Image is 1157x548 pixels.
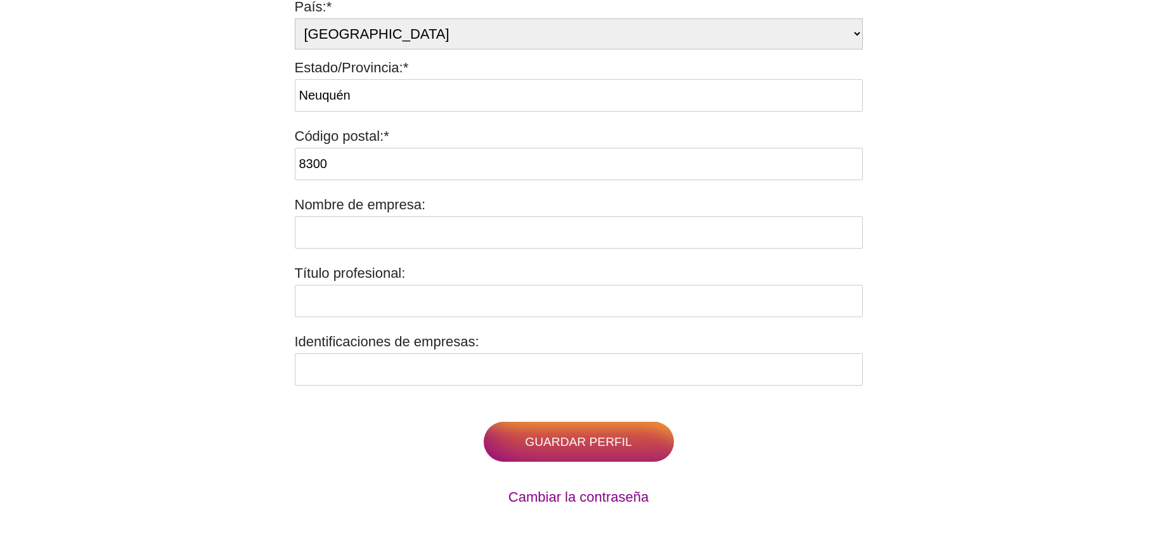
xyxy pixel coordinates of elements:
input: Guardar perfil [484,422,674,462]
font: Código postal:* [295,128,389,144]
font: Estado/Provincia:* [295,60,409,75]
a: Cambiar la contraseña [508,489,649,505]
font: Nombre de empresa: [295,197,426,212]
font: Identificaciones de empresas: [295,334,479,349]
font: Título profesional: [295,265,406,281]
input: Estado/Provincia [295,79,863,112]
